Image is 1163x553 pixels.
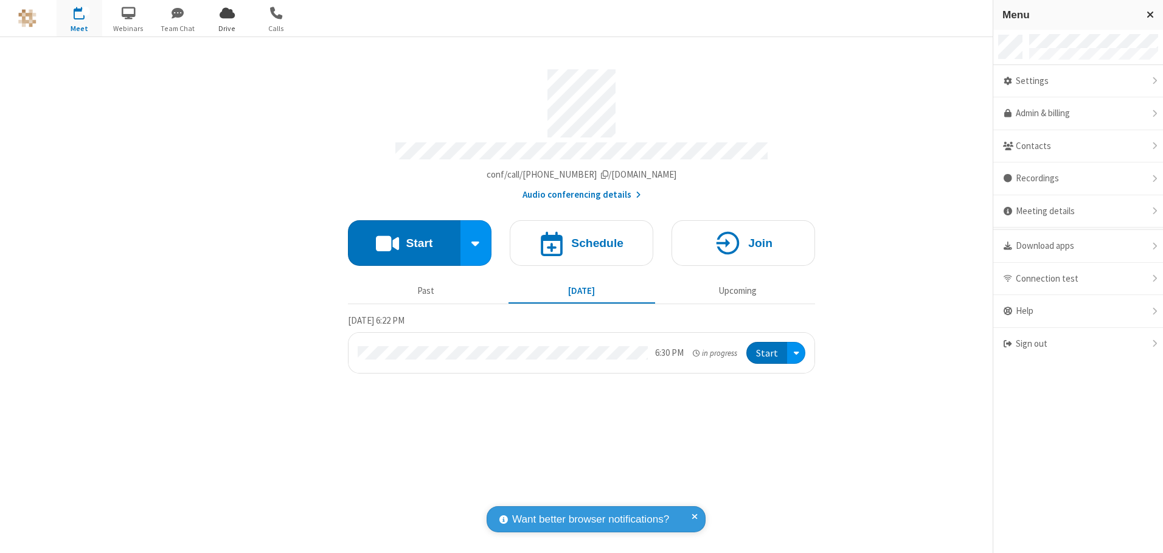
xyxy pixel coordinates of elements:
div: Open menu [787,342,805,364]
button: Start [348,220,460,266]
h4: Join [748,237,772,249]
h3: Menu [1002,9,1136,21]
button: Upcoming [664,279,811,302]
div: Meeting details [993,195,1163,228]
div: Sign out [993,328,1163,360]
span: Copy my meeting room link [487,169,677,180]
button: Start [746,342,787,364]
span: Team Chat [155,23,201,34]
span: Drive [204,23,250,34]
button: Copy my meeting room linkCopy my meeting room link [487,168,677,182]
span: Meet [57,23,102,34]
span: Calls [254,23,299,34]
span: [DATE] 6:22 PM [348,315,404,326]
div: Connection test [993,263,1163,296]
em: in progress [693,347,737,359]
div: Start conference options [460,220,492,266]
span: Webinars [106,23,151,34]
div: 1 [82,7,90,16]
section: Account details [348,60,815,202]
button: Schedule [510,220,653,266]
div: Download apps [993,230,1163,263]
h4: Schedule [571,237,623,249]
button: Past [353,279,499,302]
div: Settings [993,65,1163,98]
section: Today's Meetings [348,313,815,374]
div: Recordings [993,162,1163,195]
button: Join [672,220,815,266]
a: Admin & billing [993,97,1163,130]
span: Want better browser notifications? [512,512,669,527]
div: Contacts [993,130,1163,163]
button: [DATE] [509,279,655,302]
h4: Start [406,237,432,249]
div: 6:30 PM [655,346,684,360]
div: Help [993,295,1163,328]
img: QA Selenium DO NOT DELETE OR CHANGE [18,9,36,27]
button: Audio conferencing details [522,188,641,202]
